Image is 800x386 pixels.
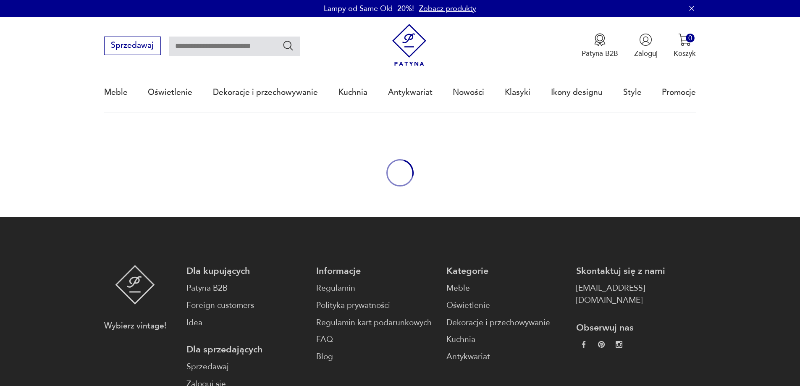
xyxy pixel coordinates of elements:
[104,73,128,112] a: Meble
[616,341,622,348] img: c2fd9cf7f39615d9d6839a72ae8e59e5.webp
[186,282,306,294] a: Patyna B2B
[338,73,367,112] a: Kuchnia
[634,33,658,58] button: Zaloguj
[316,333,436,346] a: FAQ
[551,73,603,112] a: Ikony designu
[662,73,696,112] a: Promocje
[582,49,618,58] p: Patyna B2B
[316,317,436,329] a: Regulamin kart podarunkowych
[576,322,696,334] p: Obserwuj nas
[446,282,566,294] a: Meble
[324,3,414,14] p: Lampy od Same Old -20%!
[678,33,691,46] img: Ikona koszyka
[316,351,436,363] a: Blog
[104,320,166,332] p: Wybierz vintage!
[388,24,430,66] img: Patyna - sklep z meblami i dekoracjami vintage
[186,361,306,373] a: Sprzedawaj
[148,73,192,112] a: Oświetlenie
[639,33,652,46] img: Ikonka użytkownika
[582,33,618,58] a: Ikona medaluPatyna B2B
[186,299,306,312] a: Foreign customers
[104,43,161,50] a: Sprzedawaj
[316,282,436,294] a: Regulamin
[446,265,566,277] p: Kategorie
[213,73,318,112] a: Dekoracje i przechowywanie
[419,3,476,14] a: Zobacz produkty
[598,341,605,348] img: 37d27d81a828e637adc9f9cb2e3d3a8a.webp
[316,265,436,277] p: Informacje
[576,265,696,277] p: Skontaktuj się z nami
[623,73,642,112] a: Style
[446,333,566,346] a: Kuchnia
[115,265,155,305] img: Patyna - sklep z meblami i dekoracjami vintage
[505,73,530,112] a: Klasyki
[686,34,695,42] div: 0
[582,33,618,58] button: Patyna B2B
[634,49,658,58] p: Zaloguj
[104,37,161,55] button: Sprzedawaj
[674,33,696,58] button: 0Koszyk
[593,33,606,46] img: Ikona medalu
[453,73,484,112] a: Nowości
[186,344,306,356] p: Dla sprzedających
[186,265,306,277] p: Dla kupujących
[186,317,306,329] a: Idea
[576,282,696,307] a: [EMAIL_ADDRESS][DOMAIN_NAME]
[446,317,566,329] a: Dekoracje i przechowywanie
[446,299,566,312] a: Oświetlenie
[674,49,696,58] p: Koszyk
[388,73,433,112] a: Antykwariat
[316,299,436,312] a: Polityka prywatności
[282,39,294,52] button: Szukaj
[446,351,566,363] a: Antykwariat
[580,341,587,348] img: da9060093f698e4c3cedc1453eec5031.webp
